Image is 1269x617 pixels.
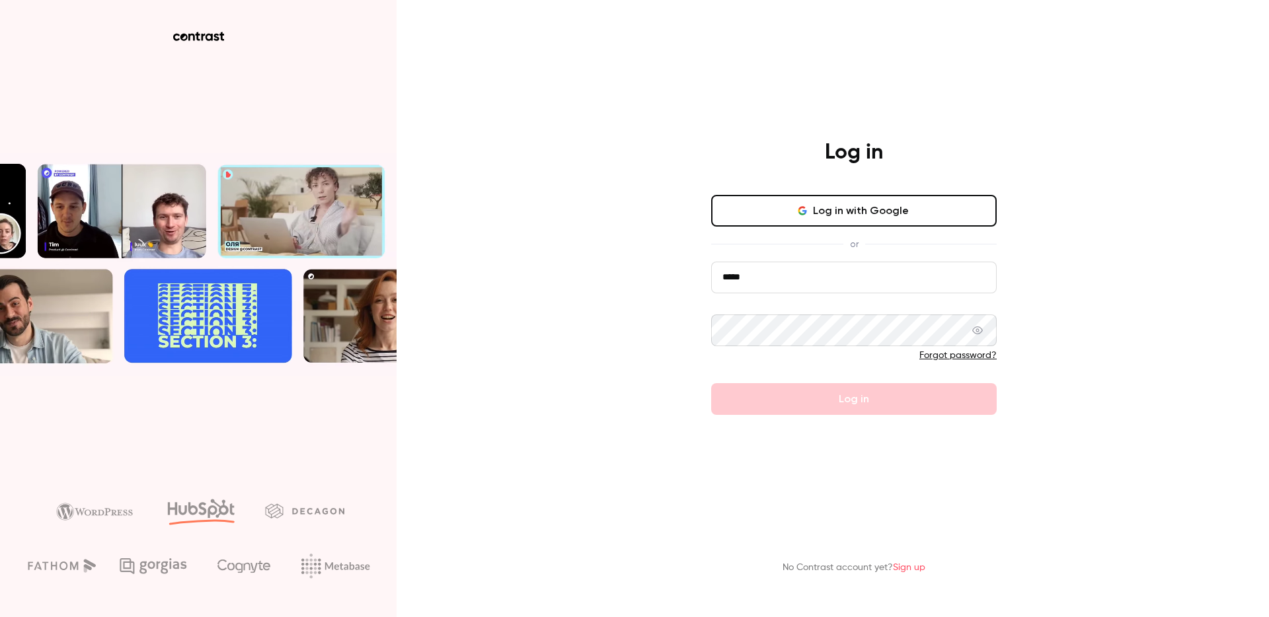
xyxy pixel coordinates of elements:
a: Forgot password? [919,351,997,360]
p: No Contrast account yet? [783,561,925,575]
span: or [843,237,865,251]
a: Sign up [893,563,925,572]
button: Log in with Google [711,195,997,227]
img: decagon [265,503,344,518]
h4: Log in [825,139,883,166]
